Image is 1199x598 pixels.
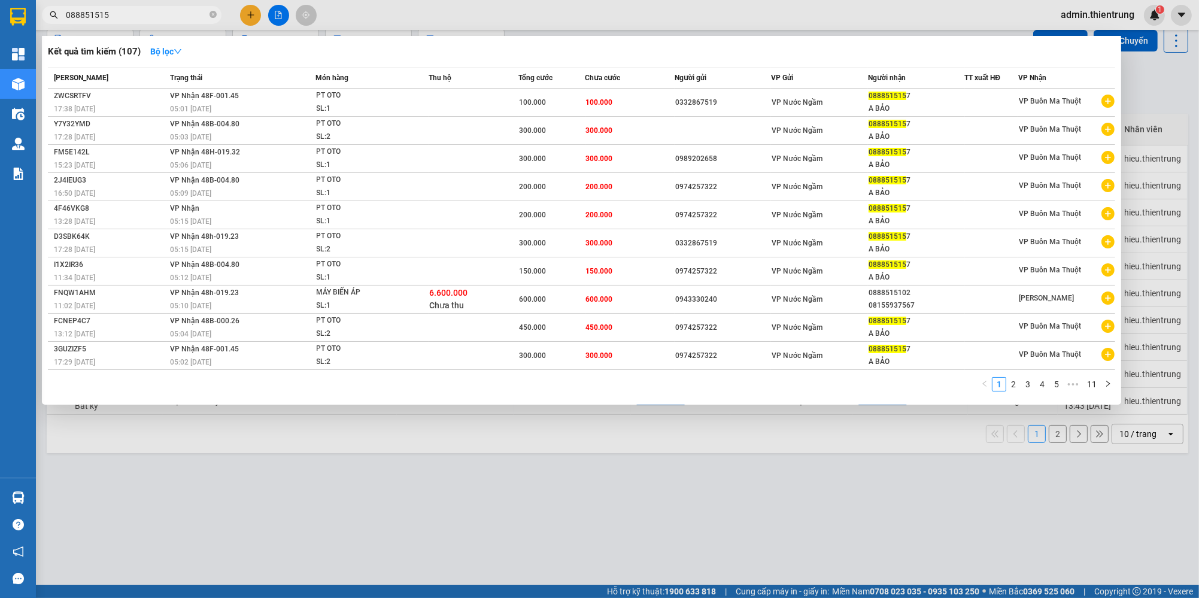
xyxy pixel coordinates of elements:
[772,211,822,219] span: VP Nước Ngầm
[1036,378,1049,391] a: 4
[869,260,906,269] span: 088851515
[317,202,406,215] div: PT OTO
[1019,153,1081,162] span: VP Buôn Ma Thuột
[1050,378,1063,391] a: 5
[170,74,202,82] span: Trạng thái
[586,154,613,163] span: 300.000
[772,126,822,135] span: VP Nước Ngầm
[1101,377,1115,391] button: right
[586,323,613,332] span: 450.000
[429,74,451,82] span: Thu hộ
[869,243,964,256] div: A BẢO
[170,345,239,353] span: VP Nhận 48F-001.45
[170,148,240,156] span: VP Nhận 48H-019.32
[978,377,992,391] button: left
[586,351,613,360] span: 300.000
[54,189,95,198] span: 16:50 [DATE]
[675,293,771,306] div: 0943330240
[54,161,95,169] span: 15:23 [DATE]
[170,274,211,282] span: 05:12 [DATE]
[1101,320,1115,333] span: plus-circle
[170,217,211,226] span: 05:15 [DATE]
[586,183,613,191] span: 200.000
[675,96,771,109] div: 0332867519
[54,217,95,226] span: 13:28 [DATE]
[519,323,546,332] span: 450.000
[170,302,211,310] span: 05:10 [DATE]
[519,211,546,219] span: 200.000
[675,350,771,362] div: 0974257322
[869,343,964,356] div: 7
[317,89,406,102] div: PT OTO
[675,321,771,334] div: 0974257322
[675,153,771,165] div: 0989202658
[586,211,613,219] span: 200.000
[170,176,239,184] span: VP Nhận 48B-004.80
[869,159,964,171] div: A BẢO
[869,102,964,115] div: A BẢO
[54,174,166,187] div: 2J4IEUG3
[1019,266,1081,274] span: VP Buôn Ma Thuột
[54,302,95,310] span: 11:02 [DATE]
[1019,350,1081,359] span: VP Buôn Ma Thuột
[317,215,406,228] div: SL: 1
[869,202,964,215] div: 7
[771,74,793,82] span: VP Gửi
[869,148,906,156] span: 088851515
[978,377,992,391] li: Previous Page
[1101,123,1115,136] span: plus-circle
[170,204,199,213] span: VP Nhận
[170,358,211,366] span: 05:02 [DATE]
[54,245,95,254] span: 17:28 [DATE]
[519,154,546,163] span: 300.000
[54,105,95,113] span: 17:38 [DATE]
[869,315,964,327] div: 7
[317,130,406,144] div: SL: 2
[869,130,964,143] div: A BẢO
[1019,322,1081,330] span: VP Buôn Ma Thuột
[141,42,192,61] button: Bộ lọcdown
[150,47,182,56] strong: Bộ lọc
[1019,238,1081,246] span: VP Buôn Ma Thuột
[1101,348,1115,361] span: plus-circle
[519,239,546,247] span: 300.000
[586,126,613,135] span: 300.000
[869,299,964,312] div: 08155937567
[869,317,906,325] span: 088851515
[1101,377,1115,391] li: Next Page
[54,118,166,130] div: Y7Y32YMD
[429,288,468,298] span: 6.600.000
[170,161,211,169] span: 05:06 [DATE]
[772,239,822,247] span: VP Nước Ngầm
[1101,95,1115,108] span: plus-circle
[317,174,406,187] div: PT OTO
[869,146,964,159] div: 7
[675,181,771,193] div: 0974257322
[54,90,166,102] div: ZWCSRTFV
[869,204,906,213] span: 088851515
[1064,377,1083,391] li: Next 5 Pages
[869,327,964,340] div: A BẢO
[586,98,613,107] span: 100.000
[869,176,906,184] span: 088851515
[54,343,166,356] div: 3GUZIZF5
[992,377,1006,391] li: 1
[869,356,964,368] div: A BẢO
[519,267,546,275] span: 150.000
[13,546,24,557] span: notification
[54,133,95,141] span: 17:28 [DATE]
[1083,378,1100,391] a: 11
[869,90,964,102] div: 7
[1019,125,1081,133] span: VP Buôn Ma Thuột
[316,74,349,82] span: Món hàng
[174,47,182,56] span: down
[772,351,822,360] span: VP Nước Ngầm
[1101,235,1115,248] span: plus-circle
[1021,377,1035,391] li: 3
[981,380,988,387] span: left
[317,243,406,256] div: SL: 2
[992,378,1006,391] a: 1
[519,183,546,191] span: 200.000
[1019,210,1081,218] span: VP Buôn Ma Thuột
[170,289,239,297] span: VP Nhận 48h-019.23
